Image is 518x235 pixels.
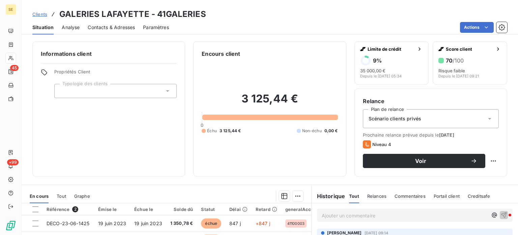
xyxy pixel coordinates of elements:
[460,22,494,33] button: Actions
[360,74,402,78] span: Depuis le [DATE] 05:34
[369,115,421,122] span: Scénario clients privés
[438,74,479,78] span: Depuis le [DATE] 09:21
[285,207,325,212] div: generalAccountId
[202,50,240,58] h6: Encours client
[368,46,414,52] span: Limite de crédit
[59,8,206,20] h3: GALERIES LAFAYETTE - 41GALERIES
[98,220,126,226] span: 19 juin 2023
[32,11,47,17] span: Clients
[229,207,248,212] div: Délai
[446,46,493,52] span: Score client
[439,132,454,138] span: [DATE]
[453,57,464,64] span: /100
[88,24,135,31] span: Contacts & Adresses
[74,193,90,199] span: Graphe
[446,57,464,64] h6: 70
[468,193,490,199] span: Creditsafe
[433,41,507,85] button: Score client70/100Risque faibleDepuis le [DATE] 09:21
[256,207,277,212] div: Retard
[170,207,193,212] div: Solde dû
[10,65,19,71] span: 45
[134,220,162,226] span: 19 juin 2023
[202,92,338,112] h2: 3 125,44 €
[207,128,217,134] span: Échu
[60,88,65,94] input: Ajouter une valeur
[32,11,47,18] a: Clients
[302,128,322,134] span: Non-échu
[47,206,90,212] div: Référence
[495,212,511,228] iframe: Intercom live chat
[373,57,382,64] h6: 9 %
[324,128,338,134] span: 0,00 €
[201,207,221,212] div: Statut
[438,68,465,73] span: Risque faible
[7,159,19,165] span: +99
[395,193,426,199] span: Commentaires
[30,193,49,199] span: En cours
[72,206,78,212] span: 2
[363,97,499,105] h6: Relance
[287,221,305,226] span: 41100003
[360,68,385,73] span: 35 000,00 €
[312,192,345,200] h6: Historique
[134,207,162,212] div: Échue le
[5,4,16,15] div: SE
[220,128,241,134] span: 3 125,44 €
[367,193,386,199] span: Relances
[41,50,177,58] h6: Informations client
[201,218,221,229] span: échue
[229,220,241,226] span: 847 j
[47,220,89,226] span: DECO-23-06-1425
[434,193,460,199] span: Portail client
[201,122,203,128] span: 0
[372,142,391,147] span: Niveau 4
[170,220,193,227] span: 1 350,78 €
[371,158,470,164] span: Voir
[57,193,66,199] span: Tout
[354,41,429,85] button: Limite de crédit9%35 000,00 €Depuis le [DATE] 05:34
[365,231,388,235] span: [DATE] 09:14
[256,220,270,226] span: +847 j
[32,24,54,31] span: Situation
[363,132,499,138] span: Prochaine relance prévue depuis le
[143,24,169,31] span: Paramètres
[5,220,16,231] img: Logo LeanPay
[98,207,126,212] div: Émise le
[54,69,177,78] span: Propriétés Client
[349,193,359,199] span: Tout
[363,154,485,168] button: Voir
[62,24,80,31] span: Analyse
